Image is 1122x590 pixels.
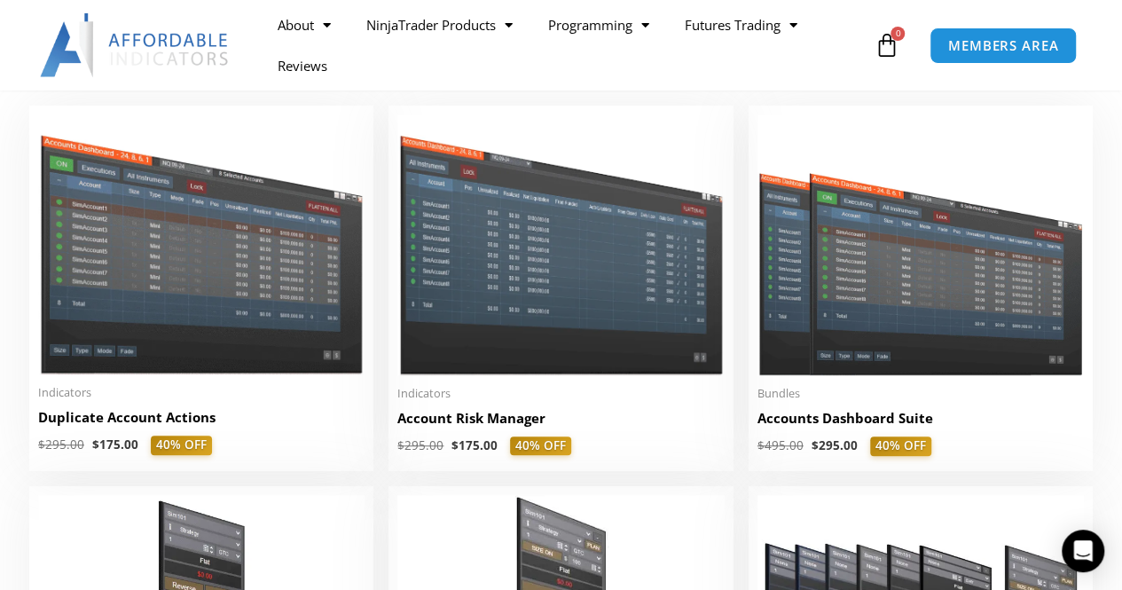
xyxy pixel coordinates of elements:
[812,437,858,453] bdi: 295.00
[451,437,498,453] bdi: 175.00
[757,409,1084,437] a: Accounts Dashboard Suite
[397,437,404,453] span: $
[667,4,815,45] a: Futures Trading
[397,437,443,453] bdi: 295.00
[870,437,931,456] span: 40% OFF
[757,114,1084,375] img: Accounts Dashboard Suite
[260,4,349,45] a: About
[451,437,459,453] span: $
[757,386,1084,401] span: Bundles
[38,385,365,400] span: Indicators
[38,408,365,427] h2: Duplicate Account Actions
[530,4,667,45] a: Programming
[757,437,804,453] bdi: 495.00
[349,4,530,45] a: NinjaTrader Products
[891,27,905,41] span: 0
[397,409,724,428] h2: Account Risk Manager
[38,437,84,452] bdi: 295.00
[92,437,138,452] bdi: 175.00
[757,437,765,453] span: $
[812,437,819,453] span: $
[40,13,231,77] img: LogoAI | Affordable Indicators – NinjaTrader
[1062,530,1104,572] div: Open Intercom Messenger
[397,386,724,401] span: Indicators
[757,409,1084,428] h2: Accounts Dashboard Suite
[38,408,365,436] a: Duplicate Account Actions
[38,437,45,452] span: $
[151,436,212,455] span: 40% OFF
[38,114,365,374] img: Duplicate Account Actions
[930,28,1078,64] a: MEMBERS AREA
[397,114,724,374] img: Account Risk Manager
[92,437,99,452] span: $
[397,409,724,437] a: Account Risk Manager
[260,4,870,86] nav: Menu
[260,45,345,86] a: Reviews
[847,20,925,71] a: 0
[948,39,1059,52] span: MEMBERS AREA
[510,437,571,456] span: 40% OFF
